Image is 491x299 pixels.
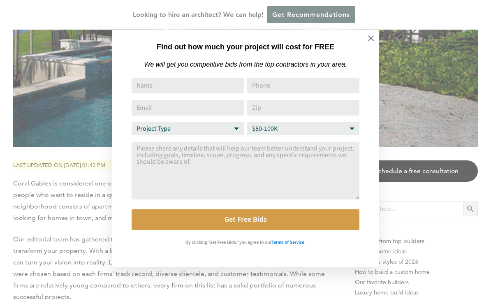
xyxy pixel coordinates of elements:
em: We will get you competitive bids from the top contractors in your area. [144,61,347,68]
strong: Find out how much your project will cost for FREE [157,43,334,51]
input: Phone [247,78,359,93]
select: Budget Range [247,122,359,135]
a: Terms of Service [271,238,304,245]
button: Close [357,24,385,53]
select: Project Type [132,122,244,135]
input: Zip [247,100,359,116]
button: Get Free Bids [132,209,359,230]
strong: Terms of Service [271,240,304,245]
strong: . [304,240,306,245]
strong: By clicking 'Get Free Bids,' you agree to our [185,240,271,245]
input: Email Address [132,100,244,116]
input: Name [132,78,244,93]
textarea: Comment or Message [132,142,359,199]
